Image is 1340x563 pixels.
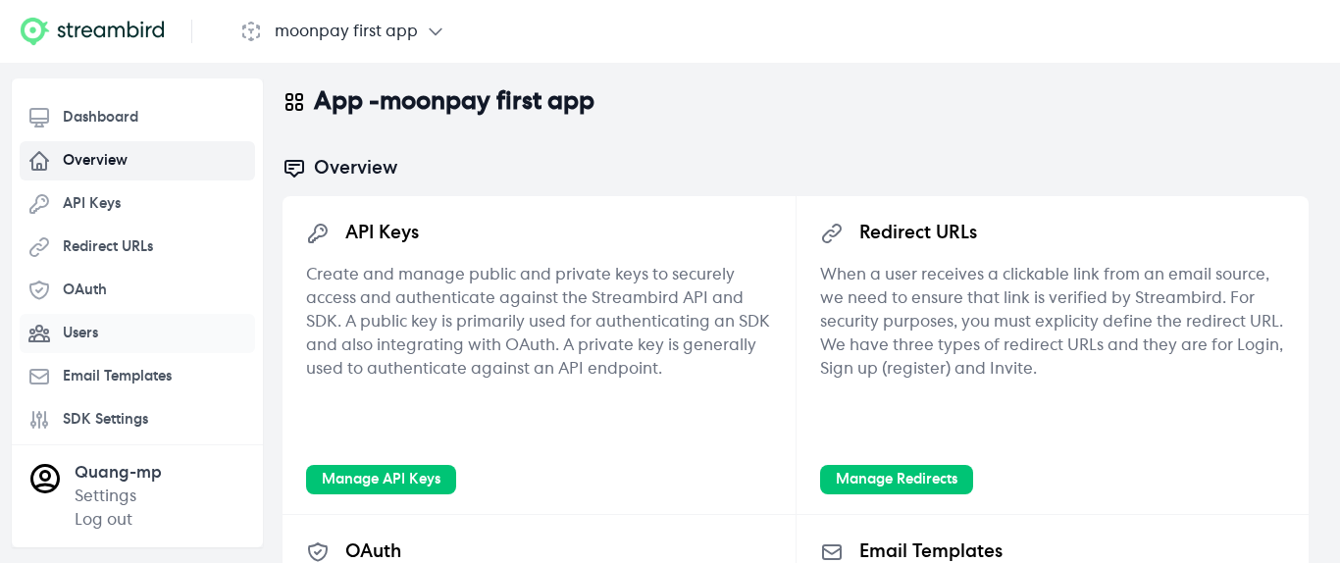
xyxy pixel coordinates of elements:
[75,488,136,504] a: Settings
[20,228,255,267] a: Redirect URLs
[20,184,255,224] a: API Keys
[283,157,397,180] h2: Overview
[63,410,148,430] span: SDK Settings
[20,271,255,310] a: OAuth
[63,324,98,343] span: Users
[239,20,445,43] button: moonpay first app
[20,314,255,353] a: Users
[306,263,772,451] p: Create and manage public and private keys to securely access and authenticate against the Streamb...
[63,237,153,257] span: Redirect URLs
[20,141,255,180] a: Overview
[20,98,255,137] a: Dashboard
[859,220,977,247] h3: Redirect URLs
[63,281,107,300] span: OAuth
[314,86,594,118] h1: App - moonpay first app
[306,465,456,494] a: Manage API Keys
[20,98,255,514] nav: Sidebar
[75,512,132,528] a: Log out
[63,367,172,386] span: Email Templates
[20,443,255,483] a: App Settings
[820,465,973,494] a: Manage Redirects
[63,194,121,214] span: API Keys
[16,16,168,47] img: Streambird
[275,20,418,43] h1: moonpay first app
[345,220,419,247] h3: API Keys
[75,461,162,485] p: Quang-mp
[63,151,128,171] span: Overview
[20,357,255,396] a: Email Templates
[63,108,138,128] span: Dashboard
[820,263,1286,451] p: When a user receives a clickable link from an email source, we need to ensure that link is verifi...
[20,400,255,439] a: SDK Settings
